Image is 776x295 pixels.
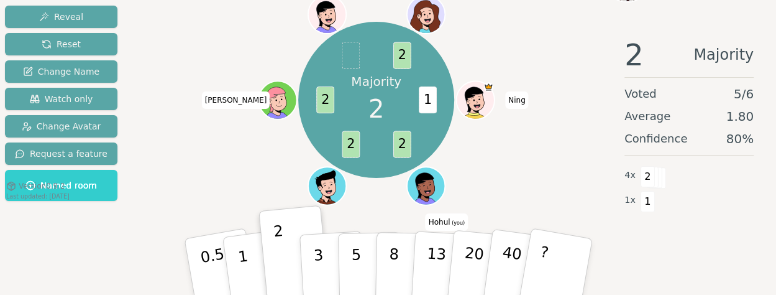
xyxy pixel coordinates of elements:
[693,40,754,70] span: Majority
[23,65,99,78] span: Change Name
[342,131,360,157] span: 2
[25,179,97,192] span: Named room
[351,73,401,90] p: Majority
[19,181,65,191] span: Version 0.9.2
[5,115,117,138] button: Change Avatar
[419,87,437,113] span: 1
[22,120,101,133] span: Change Avatar
[624,40,644,70] span: 2
[5,88,117,110] button: Watch only
[624,169,636,182] span: 4 x
[30,93,93,105] span: Watch only
[272,222,288,290] p: 2
[393,42,411,69] span: 2
[624,130,687,147] span: Confidence
[15,147,107,160] span: Request a feature
[624,194,636,207] span: 1 x
[202,91,270,109] span: Click to change your name
[483,82,493,91] span: Ning is the host
[6,193,70,200] span: Last updated: [DATE]
[734,85,754,103] span: 5 / 6
[641,191,655,212] span: 1
[726,108,754,125] span: 1.80
[393,131,411,157] span: 2
[408,168,444,204] button: Click to change your avatar
[425,213,467,230] span: Click to change your name
[5,170,117,201] button: Named room
[726,130,754,147] span: 80 %
[39,11,83,23] span: Reveal
[316,87,334,113] span: 2
[5,33,117,55] button: Reset
[6,181,65,191] button: Version0.9.2
[505,91,529,109] span: Click to change your name
[368,90,384,128] span: 2
[5,6,117,28] button: Reveal
[624,85,657,103] span: Voted
[5,143,117,165] button: Request a feature
[5,60,117,83] button: Change Name
[641,166,655,187] span: 2
[450,220,465,225] span: (you)
[624,108,670,125] span: Average
[42,38,81,50] span: Reset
